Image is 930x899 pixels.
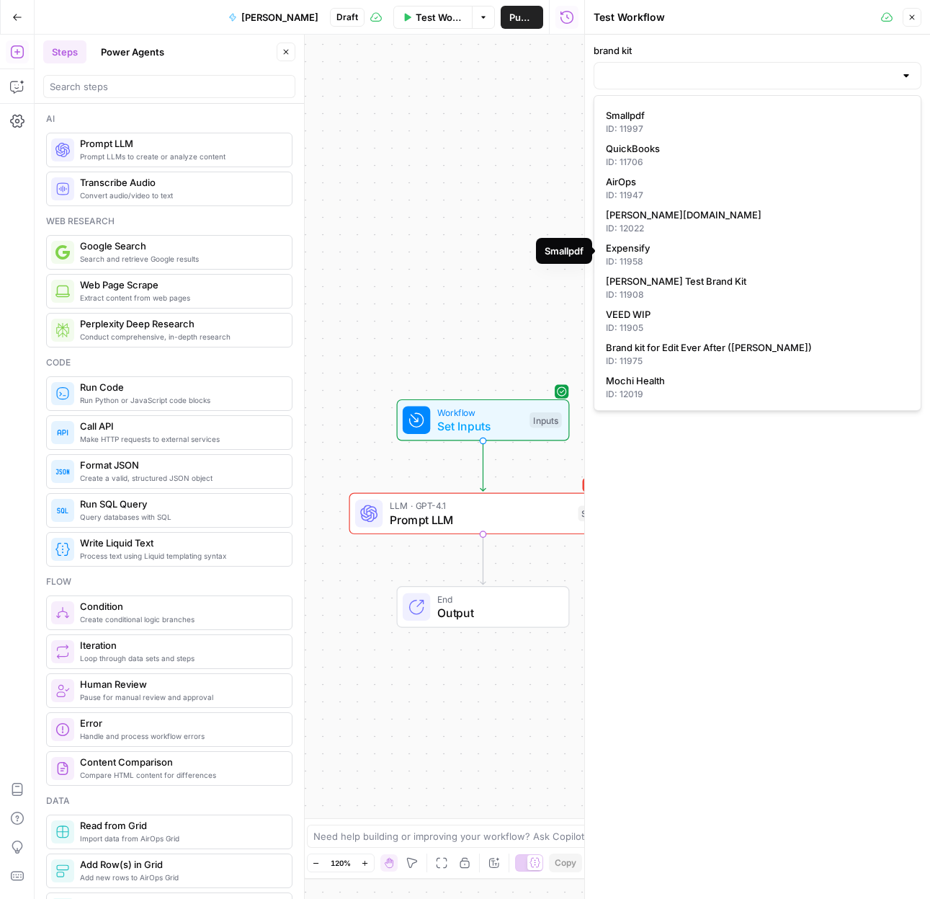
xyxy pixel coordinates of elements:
span: Publish [509,10,535,25]
span: Import data from AirOps Grid [80,833,280,844]
span: Run Code [80,380,280,394]
span: Compare HTML content for differences [80,769,280,781]
button: Publish [501,6,543,29]
span: Pause for manual review and approval [80,691,280,703]
g: Edge from step_1 to end [480,534,486,585]
span: Run Python or JavaScript code blocks [80,394,280,406]
button: Copy [549,854,582,872]
div: ID: 11975 [606,355,909,368]
span: Prompt LLMs to create or analyze content [80,151,280,162]
span: Expensify [606,241,903,255]
img: vrinnnclop0vshvmafd7ip1g7ohf [55,761,70,776]
span: End [437,593,555,606]
span: Make HTTP requests to external services [80,433,280,445]
span: Web Page Scrape [80,278,280,292]
div: Flow [46,575,292,588]
span: Content Comparison [80,755,280,769]
div: ID: 11947 [606,189,909,202]
span: Convert audio/video to text [80,190,280,201]
span: Query databases with SQL [80,511,280,523]
span: Extract content from web pages [80,292,280,304]
span: Smallpdf [606,108,903,123]
span: Loop through data sets and steps [80,652,280,664]
div: Code [46,356,292,369]
button: [PERSON_NAME] [220,6,327,29]
div: Data [46,794,292,807]
span: QuickBooks [606,141,903,156]
span: Prompt LLM [390,511,571,528]
span: VEED WIP [606,307,903,322]
div: LLM · GPT-4.1Prompt LLMStep 1 [349,493,617,535]
div: ID: 11905 [606,322,909,335]
div: Web research [46,215,292,228]
label: brand kit [594,43,921,58]
span: Read from Grid [80,818,280,833]
span: Output [437,604,555,621]
span: Conduct comprehensive, in-depth research [80,331,280,342]
span: Test Workflow [416,10,463,25]
span: Mochi Health [606,373,903,388]
span: LLM · GPT-4.1 [390,499,571,513]
span: Transcribe Audio [80,175,280,190]
span: Add new rows to AirOps Grid [80,872,280,883]
div: WorkflowSet InputsInputs [349,399,617,441]
span: Copy [555,856,576,869]
span: Workflow [437,405,523,419]
span: Error [80,716,280,730]
div: ID: 11908 [606,288,909,301]
button: Test Workflow [393,6,472,29]
span: Perplexity Deep Research [80,316,280,331]
span: Prompt LLM [80,136,280,151]
div: ID: 11706 [606,156,909,169]
span: Set Inputs [437,417,523,435]
div: ID: 11958 [606,255,909,268]
div: Ai [46,112,292,125]
button: Power Agents [92,40,173,63]
g: Edge from start to step_1 [480,441,486,492]
span: Draft [336,11,358,24]
div: ID: 12019 [606,388,909,401]
span: Condition [80,599,280,614]
div: ID: 11997 [606,123,909,136]
div: EndOutput [349,586,617,628]
span: 120% [331,857,351,869]
span: [PERSON_NAME] [241,10,318,25]
input: Search steps [50,79,289,94]
span: Brand kit for Edit Ever After ([PERSON_NAME]) [606,340,903,355]
span: Search and retrieve Google results [80,253,280,265]
span: Write Liquid Text [80,536,280,550]
span: Create conditional logic branches [80,614,280,625]
div: ID: 12022 [606,222,909,235]
span: Add Row(s) in Grid [80,857,280,872]
span: Iteration [80,638,280,652]
button: Steps [43,40,86,63]
span: Call API [80,419,280,433]
span: [PERSON_NAME][DOMAIN_NAME] [606,208,903,222]
span: Run SQL Query [80,497,280,511]
span: AirOps [606,174,903,189]
span: [PERSON_NAME] Test Brand Kit [606,274,903,288]
span: Human Review [80,677,280,691]
span: Google Search [80,239,280,253]
span: Format JSON [80,458,280,472]
span: Create a valid, structured JSON object [80,472,280,484]
span: Handle and process workflow errors [80,730,280,742]
span: Process text using Liquid templating syntax [80,550,280,562]
div: Inputs [529,412,561,428]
